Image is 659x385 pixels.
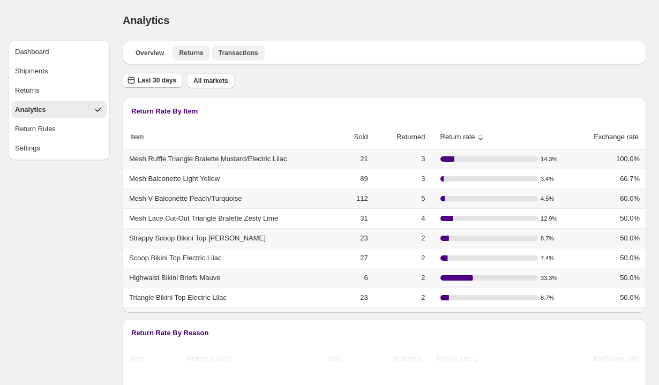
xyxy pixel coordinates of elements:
div: Settings [15,143,40,154]
td: 60.0% [563,188,646,208]
span: Mesh Racerback Triangle Bralette Rhinestone [129,312,271,323]
button: Last 30 days [123,73,183,88]
span: Last 30 days [138,76,176,85]
span: Transactions [219,49,258,57]
span: Scoop Bikini Top Electric Lilac [129,253,221,263]
span: Overview [136,49,164,57]
button: Dashboard [12,43,107,61]
span: 4.5 % [541,193,568,204]
td: 50.0% [563,228,646,248]
span: Mesh Ruffle Triangle Bralette Mustard/Electric Lilac [129,154,287,164]
td: 6 [332,268,371,288]
td: 66.7% [563,169,646,188]
button: Exchange rate [581,127,640,147]
td: 100.0% [563,149,646,169]
td: 50.0% [563,208,646,228]
span: 12.5 % [541,312,568,323]
td: 23 [332,228,371,248]
td: 31 [332,208,371,228]
button: Item [129,349,156,369]
td: 21 [332,149,371,169]
button: Returned [384,127,426,147]
td: 112 [332,188,371,208]
button: Shipments [12,63,107,80]
span: Mesh Lace Cut-Out Triangle Bralette Zesty Lime [129,213,278,224]
button: Sold [316,349,343,369]
button: Exchange rate [581,349,640,369]
td: 3 [371,149,429,169]
div: Analytics [15,104,46,115]
td: 50.0% [563,288,646,307]
button: sort ascending byReturn rate [426,349,484,369]
button: Return Rules [12,120,107,138]
td: 2 [371,248,429,268]
td: 50.0% [563,248,646,268]
button: Returns [12,82,107,99]
button: Analytics [12,101,107,118]
span: 3.4 % [541,173,568,184]
div: Return Rules [15,124,56,134]
button: Return reason [185,349,243,369]
span: All markets [193,77,228,85]
span: Mesh V-Balconette Peach/Turquoise [129,193,242,204]
td: 3 [371,169,429,188]
span: 8.7 % [541,292,568,303]
span: Return rate [432,132,475,142]
button: All markets [187,73,235,88]
td: 50.0% [563,307,646,327]
span: Strappy Scoop Bikini Top [PERSON_NAME] [129,233,266,244]
td: 23 [332,288,371,307]
div: Returns [15,85,40,96]
div: Dashboard [15,47,49,57]
button: Item [129,127,156,147]
span: Return rate [428,353,471,364]
span: 7.4 % [541,253,568,263]
td: 4 [371,208,429,228]
td: 50.0% [563,268,646,288]
td: 27 [332,248,371,268]
td: 2 [371,307,429,327]
span: Analytics [123,14,169,26]
button: Sold [342,127,370,147]
span: Mesh Balconette Light Yellow [129,173,220,184]
button: Settings [12,140,107,157]
td: 2 [371,228,429,248]
td: 2 [371,268,429,288]
div: Shipments [15,66,48,77]
td: 5 [371,188,429,208]
button: Returned [380,349,423,369]
span: Highwaist Bikini Briefs Mauve [129,273,221,283]
h3: Return Rate By Item [131,106,638,117]
h3: Return Rate By Reason [131,328,638,338]
span: Triangle Bikini Top Electric Lilac [129,292,227,303]
td: 16 [332,307,371,327]
span: 33.3 % [541,273,568,283]
td: 89 [332,169,371,188]
span: 8.7 % [541,233,568,244]
span: Returns [179,49,203,57]
span: 14.3 % [541,154,568,164]
span: 12.9 % [541,213,568,224]
td: 2 [371,288,429,307]
button: sort ascending byReturn rate [430,127,488,147]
